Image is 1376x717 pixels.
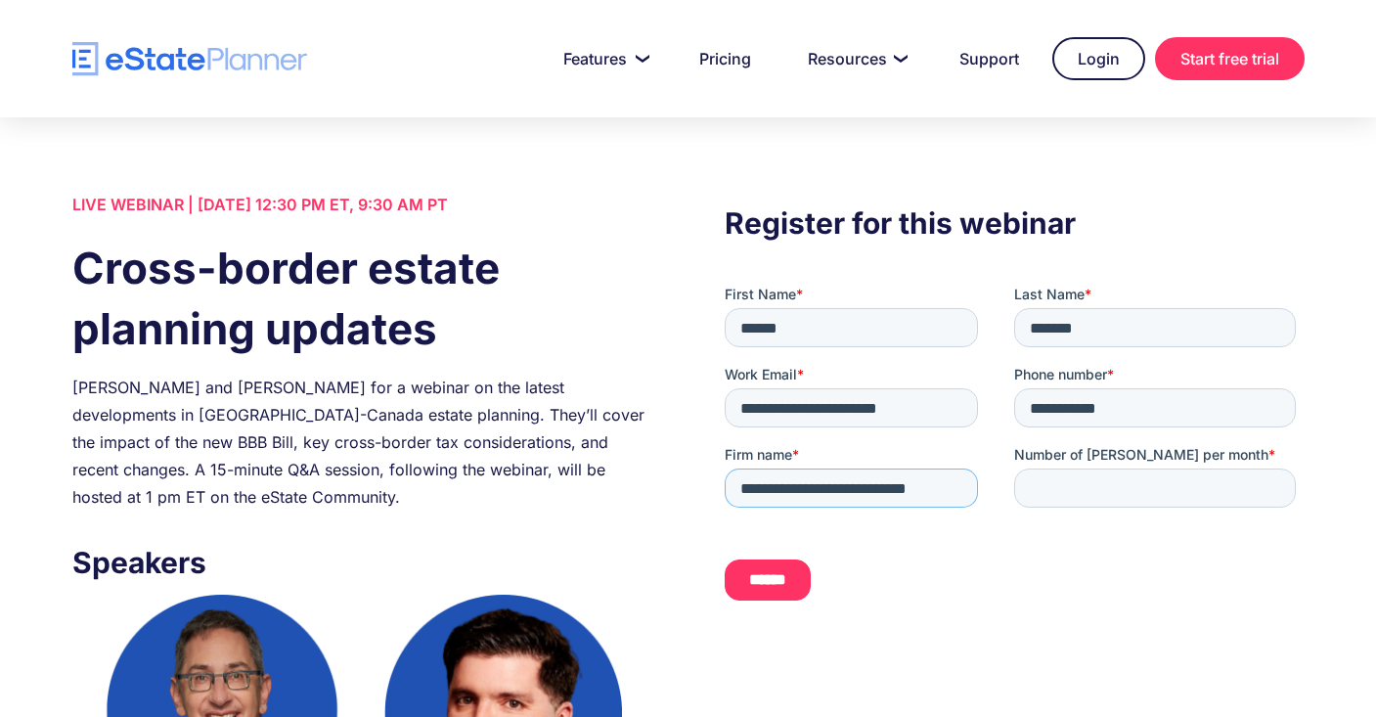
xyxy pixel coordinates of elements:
[1052,37,1145,80] a: Login
[72,374,651,511] div: [PERSON_NAME] and [PERSON_NAME] for a webinar on the latest developments in [GEOGRAPHIC_DATA]-Can...
[72,540,651,585] h3: Speakers
[72,191,651,218] div: LIVE WEBINAR | [DATE] 12:30 PM ET, 9:30 AM PT
[725,201,1304,246] h3: Register for this webinar
[1155,37,1305,80] a: Start free trial
[72,238,651,359] h1: Cross-border estate planning updates
[540,39,666,78] a: Features
[936,39,1043,78] a: Support
[725,285,1304,617] iframe: Form 0
[676,39,775,78] a: Pricing
[784,39,926,78] a: Resources
[72,42,307,76] a: home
